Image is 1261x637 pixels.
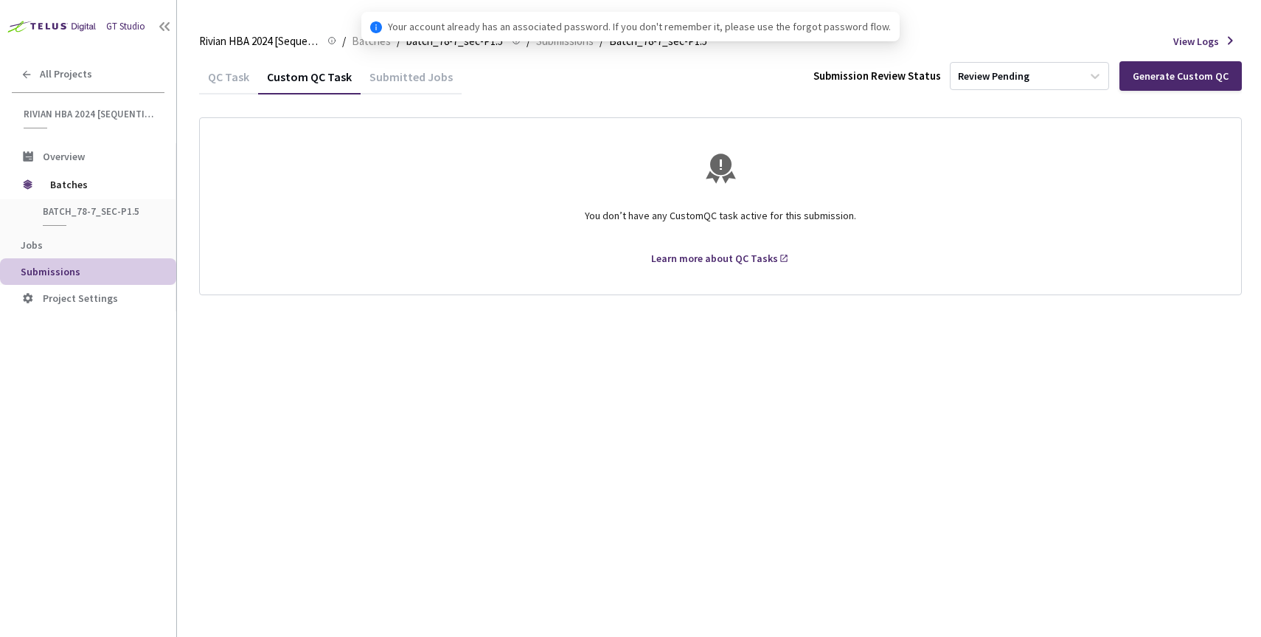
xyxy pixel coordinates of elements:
span: Jobs [21,238,43,252]
a: Submissions [533,32,597,49]
span: Rivian HBA 2024 [Sequential] [24,108,156,120]
span: View Logs [1173,33,1219,49]
span: info-circle [370,21,382,33]
div: Generate Custom QC [1133,70,1229,82]
span: Submissions [21,265,80,278]
div: Learn more about QC Tasks [651,250,778,266]
div: GT Studio [106,19,145,34]
li: / [342,32,346,50]
div: QC Task [199,69,258,94]
span: Overview [43,150,85,163]
a: Batches [349,32,394,49]
div: Submission Review Status [813,67,941,85]
div: Submitted Jobs [361,69,462,94]
span: Batches [50,170,151,199]
div: You don’t have any Custom QC task active for this submission. [218,196,1223,250]
span: Project Settings [43,292,118,305]
span: Rivian HBA 2024 [Sequential] [199,32,319,50]
div: Custom QC Task [258,69,361,94]
span: Batches [352,32,391,50]
span: Your account already has an associated password. If you don't remember it, please use the forgot ... [388,18,891,35]
div: Review Pending [958,69,1029,83]
span: batch_78-7_sec-P1.5 [43,205,152,218]
span: All Projects [40,68,92,80]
